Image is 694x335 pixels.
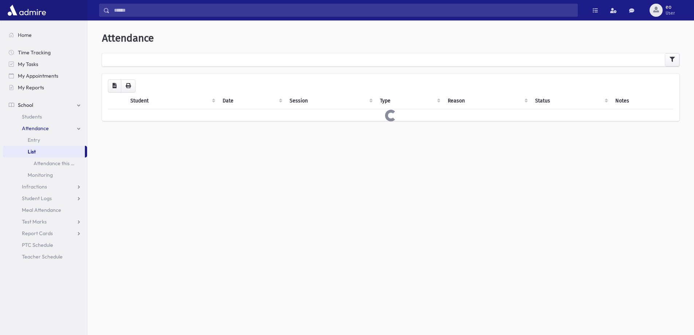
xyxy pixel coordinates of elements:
[102,32,154,44] span: Attendance
[3,47,87,58] a: Time Tracking
[666,4,675,10] span: eo
[18,32,32,38] span: Home
[3,58,87,70] a: My Tasks
[22,218,47,225] span: Test Marks
[22,230,53,237] span: Report Cards
[3,227,87,239] a: Report Cards
[285,93,376,109] th: Session
[126,93,219,109] th: Student
[6,3,48,17] img: AdmirePro
[3,70,87,82] a: My Appointments
[22,113,42,120] span: Students
[3,251,87,262] a: Teacher Schedule
[3,204,87,216] a: Meal Attendance
[3,157,87,169] a: Attendance this Month
[3,82,87,93] a: My Reports
[18,84,44,91] span: My Reports
[531,93,611,109] th: Status
[3,99,87,111] a: School
[28,137,40,143] span: Entry
[22,207,61,213] span: Meal Attendance
[611,93,674,109] th: Notes
[28,148,36,155] span: List
[3,169,87,181] a: Monitoring
[3,111,87,122] a: Students
[218,93,285,109] th: Date
[3,134,87,146] a: Entry
[22,125,49,132] span: Attendance
[18,49,51,56] span: Time Tracking
[28,172,53,178] span: Monitoring
[18,73,58,79] span: My Appointments
[3,192,87,204] a: Student Logs
[3,181,87,192] a: Infractions
[3,29,87,41] a: Home
[443,93,531,109] th: Reason
[3,216,87,227] a: Test Marks
[3,239,87,251] a: PTC Schedule
[121,79,136,93] button: Print
[376,93,443,109] th: Type
[22,183,47,190] span: Infractions
[22,195,52,202] span: Student Logs
[22,242,53,248] span: PTC Schedule
[18,61,38,67] span: My Tasks
[3,122,87,134] a: Attendance
[3,146,85,157] a: List
[22,253,63,260] span: Teacher Schedule
[18,102,33,108] span: School
[110,4,577,17] input: Search
[108,79,121,93] button: CSV
[666,10,675,16] span: User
